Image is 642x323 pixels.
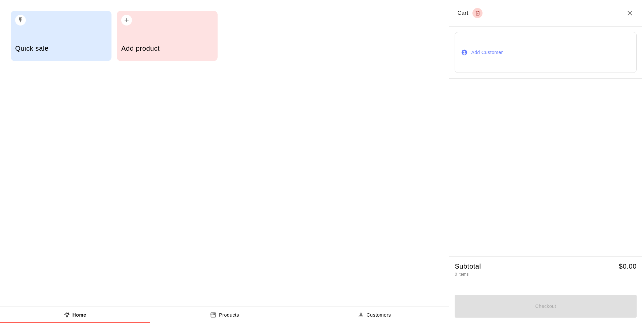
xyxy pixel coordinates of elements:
span: 0 items [455,272,468,277]
h5: Add product [121,44,213,53]
button: Add product [117,11,218,61]
div: Cart [457,8,483,18]
button: Quick sale [11,11,111,61]
p: Customers [367,312,391,319]
button: Empty cart [472,8,483,18]
h5: Quick sale [15,44,107,53]
button: Close [626,9,634,17]
p: Products [219,312,239,319]
p: Home [73,312,86,319]
h5: $ 0.00 [619,262,637,271]
h5: Subtotal [455,262,481,271]
button: Add Customer [455,32,637,73]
